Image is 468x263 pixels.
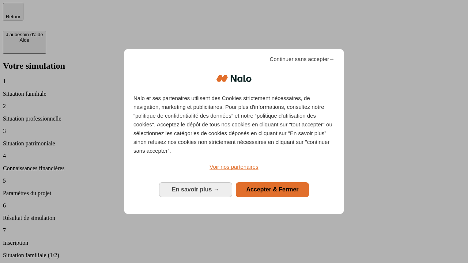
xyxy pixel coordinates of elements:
button: En savoir plus: Configurer vos consentements [159,182,232,197]
span: Accepter & Fermer [246,186,298,193]
img: Logo [216,68,252,89]
button: Accepter & Fermer: Accepter notre traitement des données et fermer [236,182,309,197]
span: En savoir plus → [172,186,219,193]
div: Bienvenue chez Nalo Gestion du consentement [124,49,344,213]
p: Nalo et ses partenaires utilisent des Cookies strictement nécessaires, de navigation, marketing e... [133,94,335,155]
a: Voir nos partenaires [133,163,335,171]
span: Continuer sans accepter→ [269,55,335,64]
span: Voir nos partenaires [210,164,258,170]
